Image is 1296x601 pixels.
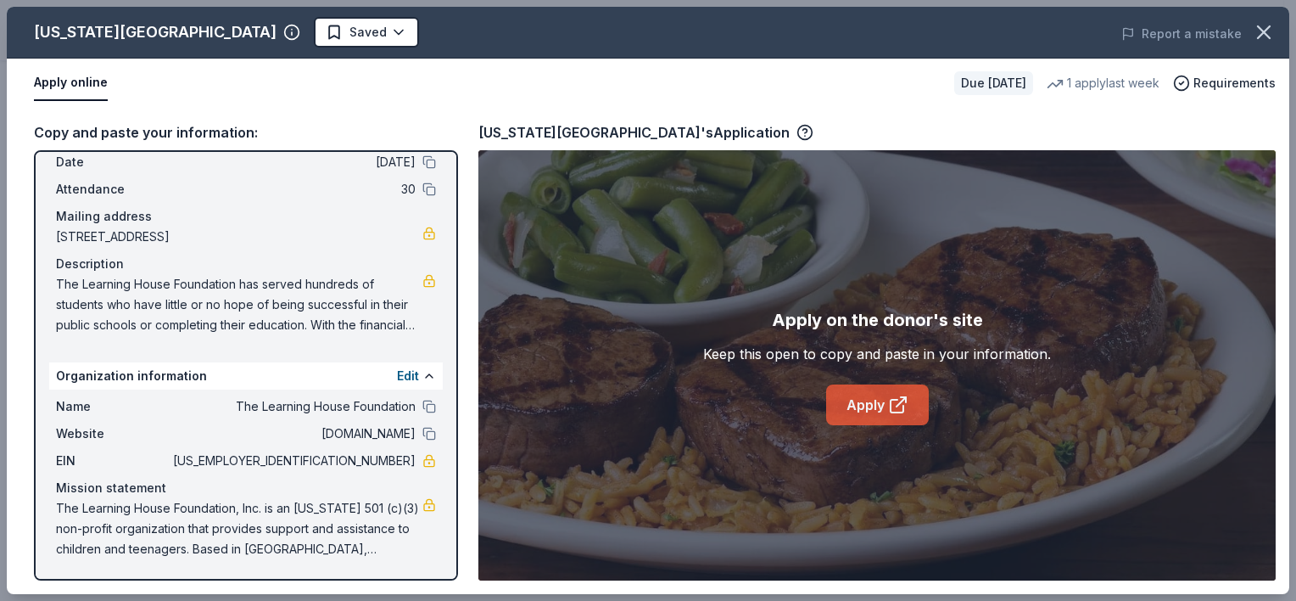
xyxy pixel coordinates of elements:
[1193,73,1276,93] span: Requirements
[56,254,436,274] div: Description
[170,424,416,444] span: [DOMAIN_NAME]
[56,424,170,444] span: Website
[349,22,387,42] span: Saved
[314,17,419,48] button: Saved
[56,396,170,417] span: Name
[478,121,813,143] div: [US_STATE][GEOGRAPHIC_DATA]'s Application
[56,451,170,471] span: EIN
[56,206,436,227] div: Mailing address
[170,396,416,417] span: The Learning House Foundation
[703,344,1051,364] div: Keep this open to copy and paste in your information.
[34,65,108,101] button: Apply online
[56,227,422,247] span: [STREET_ADDRESS]
[56,478,436,498] div: Mission statement
[49,362,443,390] div: Organization information
[1173,73,1276,93] button: Requirements
[826,385,929,425] a: Apply
[56,274,422,335] span: The Learning House Foundation has served hundreds of students who have little or no hope of being...
[1047,73,1159,93] div: 1 apply last week
[56,179,170,199] span: Attendance
[397,366,419,386] button: Edit
[170,152,416,172] span: [DATE]
[56,498,422,559] span: The Learning House Foundation, Inc. is an [US_STATE] 501 (c)(3) non-profit organization that prov...
[170,451,416,471] span: [US_EMPLOYER_IDENTIFICATION_NUMBER]
[34,121,458,143] div: Copy and paste your information:
[772,306,983,334] div: Apply on the donor's site
[34,19,277,46] div: [US_STATE][GEOGRAPHIC_DATA]
[1121,24,1242,44] button: Report a mistake
[170,179,416,199] span: 30
[954,71,1033,95] div: Due [DATE]
[56,152,170,172] span: Date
